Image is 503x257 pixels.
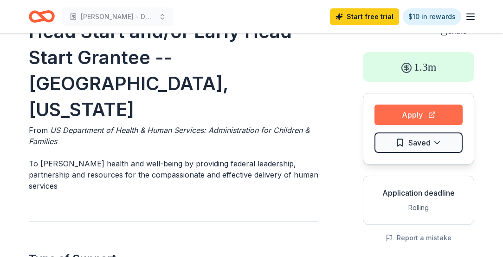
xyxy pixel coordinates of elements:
[371,202,466,213] div: Rolling
[29,158,318,191] p: To [PERSON_NAME] health and well-being by providing federal leadership, partnership and resources...
[371,187,466,198] div: Application deadline
[81,11,155,22] span: [PERSON_NAME] - Developing Our Reading Abilities / D.O.M.A - Developing Our Music Abilities
[363,52,474,82] div: 1.3m
[374,105,463,125] button: Apply
[330,8,399,25] a: Start free trial
[374,132,463,153] button: Saved
[62,7,174,26] button: [PERSON_NAME] - Developing Our Reading Abilities / D.O.M.A - Developing Our Music Abilities
[29,6,55,27] a: Home
[29,125,318,147] div: From
[403,8,461,25] a: $10 in rewards
[408,137,431,149] span: Saved
[29,125,310,146] span: US Department of Health & Human Services: Administration for Children & Families
[386,232,451,244] button: Report a mistake
[29,19,318,123] h1: Head Start and/or Early Head Start Grantee -- [GEOGRAPHIC_DATA], [US_STATE]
